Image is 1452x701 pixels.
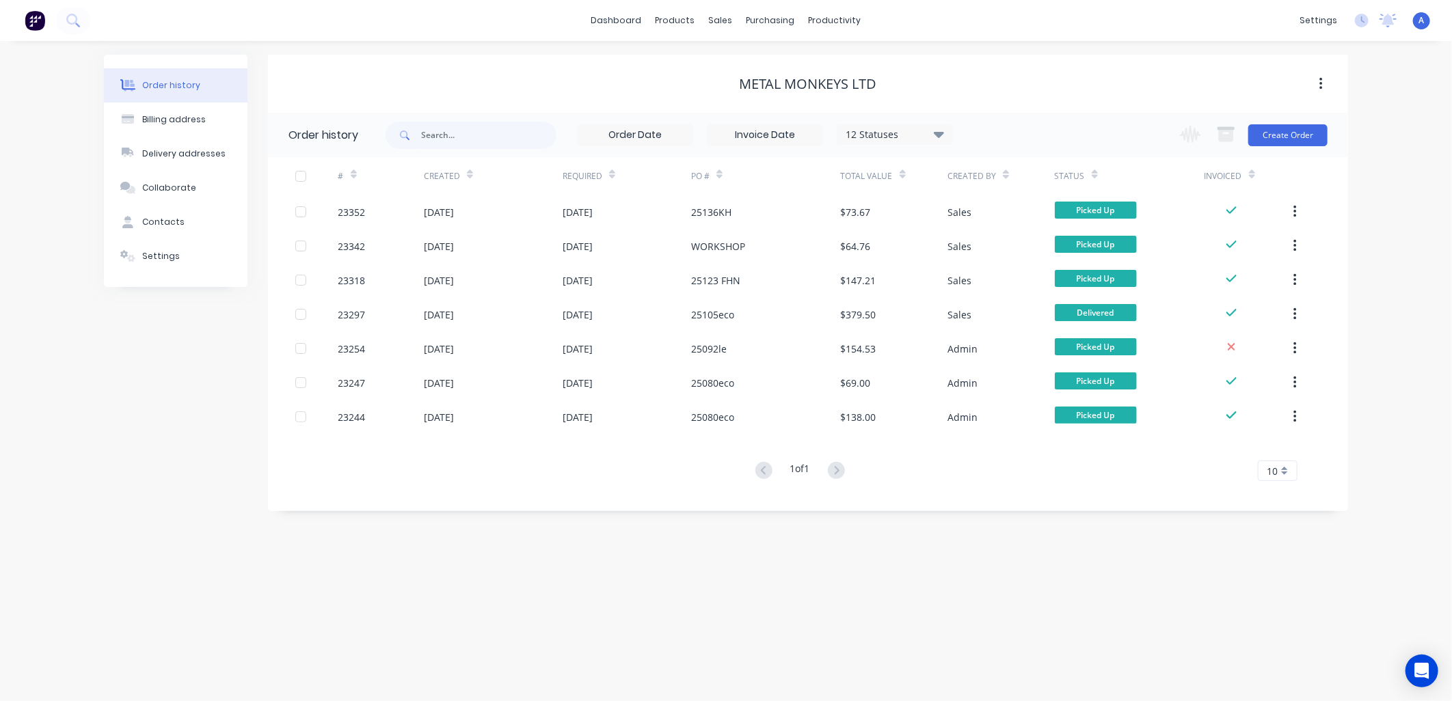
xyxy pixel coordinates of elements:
button: Order history [104,68,247,102]
div: 25080eco [691,376,734,390]
a: dashboard [584,10,649,31]
div: $147.21 [841,273,876,288]
div: Order history [142,79,200,92]
div: $73.67 [841,205,871,219]
div: [DATE] [563,239,593,253]
span: A [1419,14,1425,27]
div: [DATE] [424,410,454,424]
div: [DATE] [424,239,454,253]
div: $138.00 [841,410,876,424]
span: Picked Up [1055,236,1137,253]
div: Total Value [841,170,893,182]
button: Collaborate [104,171,247,205]
div: [DATE] [563,410,593,424]
div: Required [563,170,602,182]
span: Picked Up [1055,338,1137,355]
div: # [338,157,424,195]
div: 25105eco [691,307,734,322]
div: Required [563,157,691,195]
div: [DATE] [563,205,593,219]
div: # [338,170,344,182]
div: [DATE] [424,205,454,219]
div: 23342 [338,239,366,253]
div: 23352 [338,205,366,219]
div: Sales [947,307,971,322]
div: Order history [288,127,358,143]
div: 23254 [338,342,366,356]
button: Settings [104,239,247,273]
span: 10 [1267,464,1278,478]
div: Created By [947,170,996,182]
div: PO # [691,170,710,182]
div: 23297 [338,307,366,322]
div: Collaborate [142,182,196,194]
button: Billing address [104,102,247,137]
span: Picked Up [1055,202,1137,219]
div: $379.50 [841,307,876,322]
input: Search... [421,122,556,149]
div: 12 Statuses [837,127,952,142]
input: Order Date [578,125,693,146]
div: Sales [947,239,971,253]
div: 25080eco [691,410,734,424]
button: Delivery addresses [104,137,247,171]
div: [DATE] [424,307,454,322]
div: Billing address [142,113,206,126]
div: Settings [142,250,180,262]
div: Sales [947,205,971,219]
div: 23247 [338,376,366,390]
div: 25136KH [691,205,731,219]
div: purchasing [740,10,802,31]
div: Status [1055,157,1205,195]
button: Contacts [104,205,247,239]
div: Status [1055,170,1085,182]
div: 1 of 1 [790,461,810,481]
div: Delivery addresses [142,148,226,160]
button: Create Order [1248,124,1328,146]
div: 23244 [338,410,366,424]
div: Contacts [142,216,185,228]
div: $154.53 [841,342,876,356]
div: Admin [947,342,978,356]
div: Admin [947,410,978,424]
div: [DATE] [563,342,593,356]
div: [DATE] [563,376,593,390]
div: [DATE] [563,273,593,288]
div: 23318 [338,273,366,288]
div: [DATE] [563,307,593,322]
div: sales [702,10,740,31]
div: $64.76 [841,239,871,253]
div: Sales [947,273,971,288]
div: 25092le [691,342,727,356]
span: Picked Up [1055,372,1137,389]
div: Metal Monkeys Ltd [740,76,877,92]
span: Delivered [1055,304,1137,321]
div: [DATE] [424,273,454,288]
div: Admin [947,376,978,390]
div: Created By [947,157,1054,195]
div: Created [424,170,460,182]
div: 25123 FHN [691,273,740,288]
div: Created [424,157,563,195]
span: Picked Up [1055,270,1137,287]
div: Invoiced [1205,157,1290,195]
div: WORKSHOP [691,239,745,253]
div: [DATE] [424,376,454,390]
div: Invoiced [1205,170,1242,182]
img: Factory [25,10,45,31]
div: productivity [802,10,868,31]
div: $69.00 [841,376,871,390]
input: Invoice Date [708,125,822,146]
div: [DATE] [424,342,454,356]
div: Total Value [841,157,947,195]
div: settings [1293,10,1344,31]
div: Open Intercom Messenger [1406,655,1438,687]
div: PO # [691,157,841,195]
div: products [649,10,702,31]
span: Picked Up [1055,407,1137,424]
